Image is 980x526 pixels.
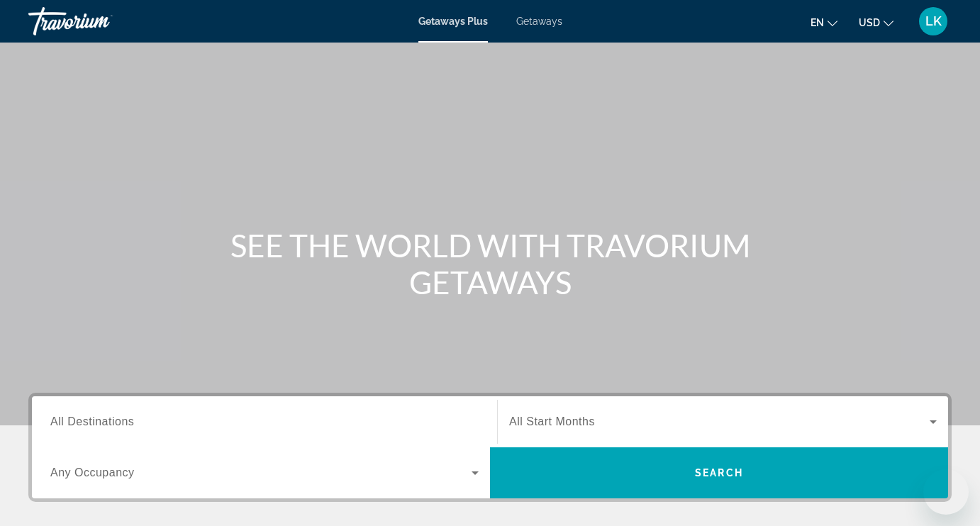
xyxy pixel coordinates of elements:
[490,447,948,498] button: Search
[509,415,595,427] span: All Start Months
[915,6,952,36] button: User Menu
[418,16,488,27] a: Getaways Plus
[859,12,893,33] button: Change currency
[923,469,969,515] iframe: Button to launch messaging window
[32,396,948,498] div: Search widget
[50,414,479,431] input: Select destination
[811,12,837,33] button: Change language
[695,467,743,479] span: Search
[50,466,135,479] span: Any Occupancy
[28,3,170,40] a: Travorium
[224,227,756,301] h1: SEE THE WORLD WITH TRAVORIUM GETAWAYS
[50,415,134,427] span: All Destinations
[859,17,880,28] span: USD
[811,17,824,28] span: en
[925,14,942,28] span: LK
[516,16,562,27] a: Getaways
